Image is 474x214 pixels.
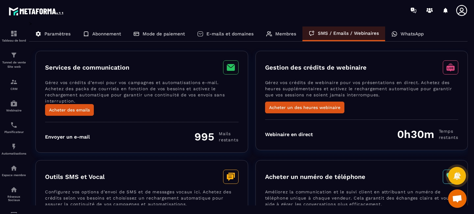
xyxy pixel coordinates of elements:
[397,128,458,141] div: 0h30m
[206,31,254,37] p: E-mails et domaines
[10,121,18,129] img: scheduler
[2,87,26,91] p: CRM
[44,31,71,37] p: Paramètres
[2,160,26,181] a: automationsautomationsEspace membre
[10,143,18,150] img: automations
[10,51,18,59] img: formation
[265,102,344,113] button: Acheter un des heures webinaire
[275,31,296,37] p: Membres
[2,152,26,155] p: Automatisations
[2,117,26,138] a: schedulerschedulerPlanificateur
[439,134,458,140] span: restants
[2,95,26,117] a: automationsautomationsWebinaire
[2,109,26,112] p: Webinaire
[10,78,18,86] img: formation
[9,6,64,17] img: logo
[2,60,26,69] p: Tunnel de vente Site web
[2,138,26,160] a: automationsautomationsAutomatisations
[219,131,238,137] span: Mails
[448,189,467,208] a: Ouvrir le chat
[219,137,238,143] span: restants
[265,131,313,137] div: Webinaire en direct
[45,173,105,180] h3: Outils SMS et Vocal
[265,64,367,71] h3: Gestion des crédits de webinaire
[265,189,459,211] p: Améliorez la communication et le suivi client en attribuant un numéro de téléphone unique à chaqu...
[45,189,239,211] p: Configurez vos options d’envoi de SMS et de messages vocaux ici. Achetez des crédits selon vos be...
[2,181,26,206] a: social-networksocial-networkRéseaux Sociaux
[318,30,379,36] p: SMS / Emails / Webinaires
[2,130,26,134] p: Planificateur
[45,64,129,71] h3: Services de communication
[10,100,18,107] img: automations
[2,195,26,202] p: Réseaux Sociaux
[10,186,18,193] img: social-network
[143,31,185,37] p: Mode de paiement
[194,130,238,143] div: 995
[2,25,26,47] a: formationformationTableau de bord
[2,47,26,74] a: formationformationTunnel de vente Site web
[265,173,365,180] h3: Acheter un numéro de téléphone
[2,39,26,42] p: Tableau de bord
[45,104,94,116] button: Acheter des emails
[265,79,459,102] p: Gérez vos crédits de webinaire pour vos présentations en direct. Achetez des heures supplémentair...
[45,134,90,140] div: Envoyer un e-mail
[2,173,26,177] p: Espace membre
[92,31,121,37] p: Abonnement
[45,79,239,104] p: Gérez vos crédits d’envoi pour vos campagnes et automatisations e-mail. Achetez des packs de cour...
[10,30,18,37] img: formation
[401,31,424,37] p: WhatsApp
[2,74,26,95] a: formationformationCRM
[439,128,458,134] span: Temps
[10,164,18,172] img: automations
